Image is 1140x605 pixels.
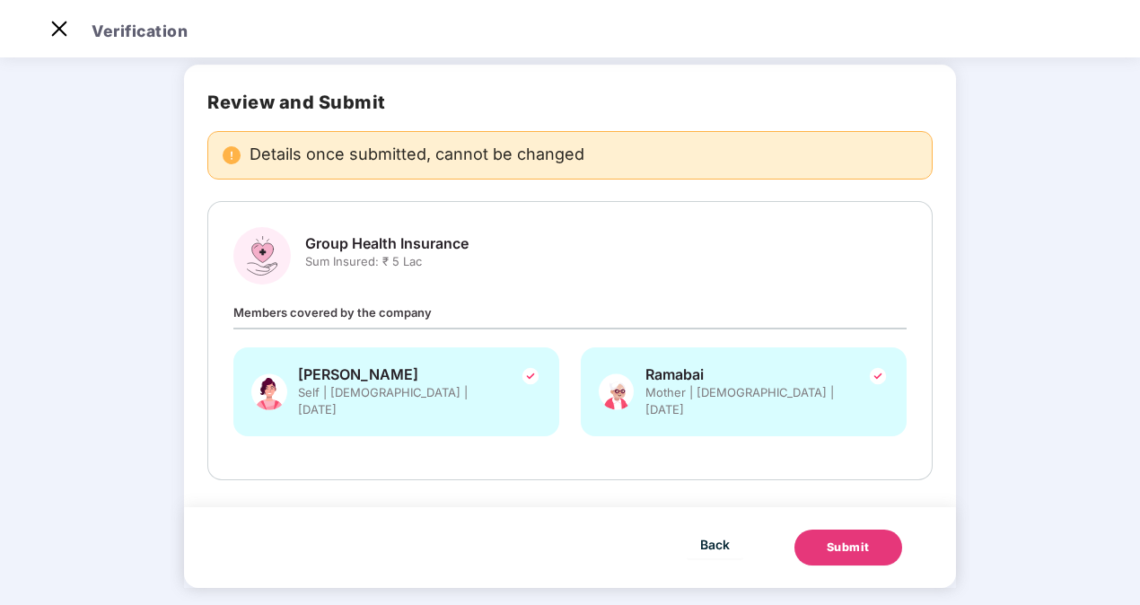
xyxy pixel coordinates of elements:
[520,365,541,387] img: svg+xml;base64,PHN2ZyBpZD0iVGljay0yNHgyNCIgeG1sbnM9Imh0dHA6Ly93d3cudzMub3JnLzIwMDAvc3ZnIiB3aWR0aD...
[251,365,287,418] img: svg+xml;base64,PHN2ZyB4bWxucz0iaHR0cDovL3d3dy53My5vcmcvMjAwMC9zdmciIHhtbG5zOnhsaW5rPSJodHRwOi8vd3...
[298,384,495,418] span: Self | [DEMOGRAPHIC_DATA] | [DATE]
[867,365,889,387] img: svg+xml;base64,PHN2ZyBpZD0iVGljay0yNHgyNCIgeG1sbnM9Imh0dHA6Ly93d3cudzMub3JnLzIwMDAvc3ZnIiB3aWR0aD...
[794,530,902,566] button: Submit
[223,146,241,164] img: svg+xml;base64,PHN2ZyBpZD0iRGFuZ2VyX2FsZXJ0IiBkYXRhLW5hbWU9IkRhbmdlciBhbGVydCIgeG1sbnM9Imh0dHA6Ly...
[233,305,432,320] span: Members covered by the company
[233,227,291,285] img: svg+xml;base64,PHN2ZyBpZD0iR3JvdXBfSGVhbHRoX0luc3VyYW5jZSIgZGF0YS1uYW1lPSJHcm91cCBIZWFsdGggSW5zdX...
[645,384,843,418] span: Mother | [DEMOGRAPHIC_DATA] | [DATE]
[207,92,933,113] h2: Review and Submit
[827,539,870,557] div: Submit
[645,365,843,384] span: Ramabai
[250,146,584,164] span: Details once submitted, cannot be changed
[599,365,635,418] img: svg+xml;base64,PHN2ZyB4bWxucz0iaHR0cDovL3d3dy53My5vcmcvMjAwMC9zdmciIHhtbG5zOnhsaW5rPSJodHRwOi8vd3...
[700,533,730,556] span: Back
[305,253,469,270] span: Sum Insured: ₹ 5 Lac
[305,234,469,253] span: Group Health Insurance
[298,365,495,384] span: [PERSON_NAME]
[687,530,743,558] button: Back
